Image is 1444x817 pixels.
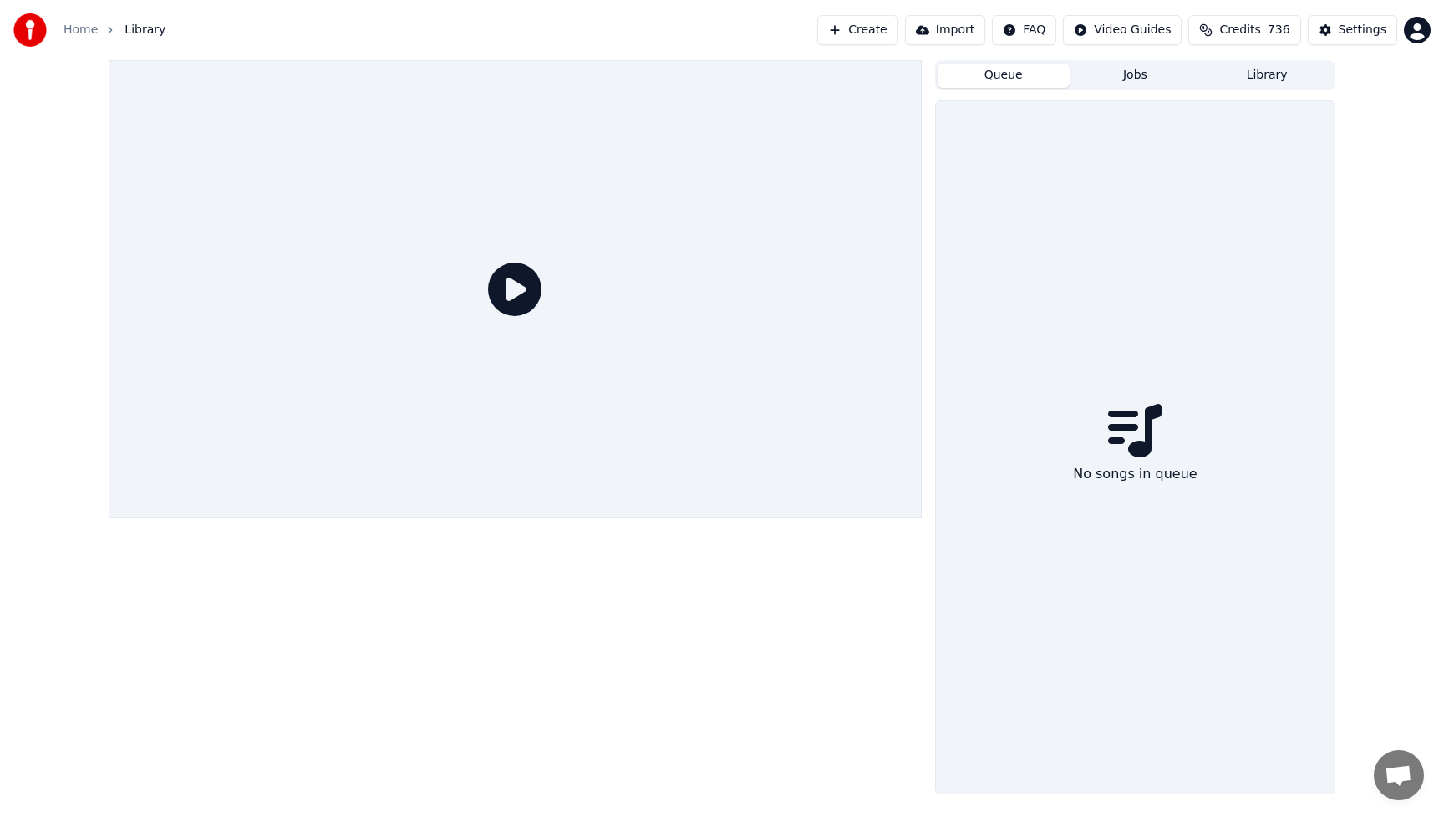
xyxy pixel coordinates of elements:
button: Jobs [1070,64,1202,88]
span: Library [125,22,165,38]
button: Import [905,15,985,45]
button: Create [817,15,898,45]
div: No songs in queue [1066,457,1203,491]
button: Credits736 [1188,15,1300,45]
button: Settings [1308,15,1397,45]
nav: breadcrumb [64,22,165,38]
button: Library [1201,64,1333,88]
button: FAQ [992,15,1056,45]
div: Settings [1339,22,1386,38]
button: Queue [938,64,1070,88]
a: Home [64,22,98,38]
span: 736 [1268,22,1290,38]
a: Open chat [1374,750,1424,800]
img: youka [13,13,47,47]
span: Credits [1219,22,1260,38]
button: Video Guides [1063,15,1182,45]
